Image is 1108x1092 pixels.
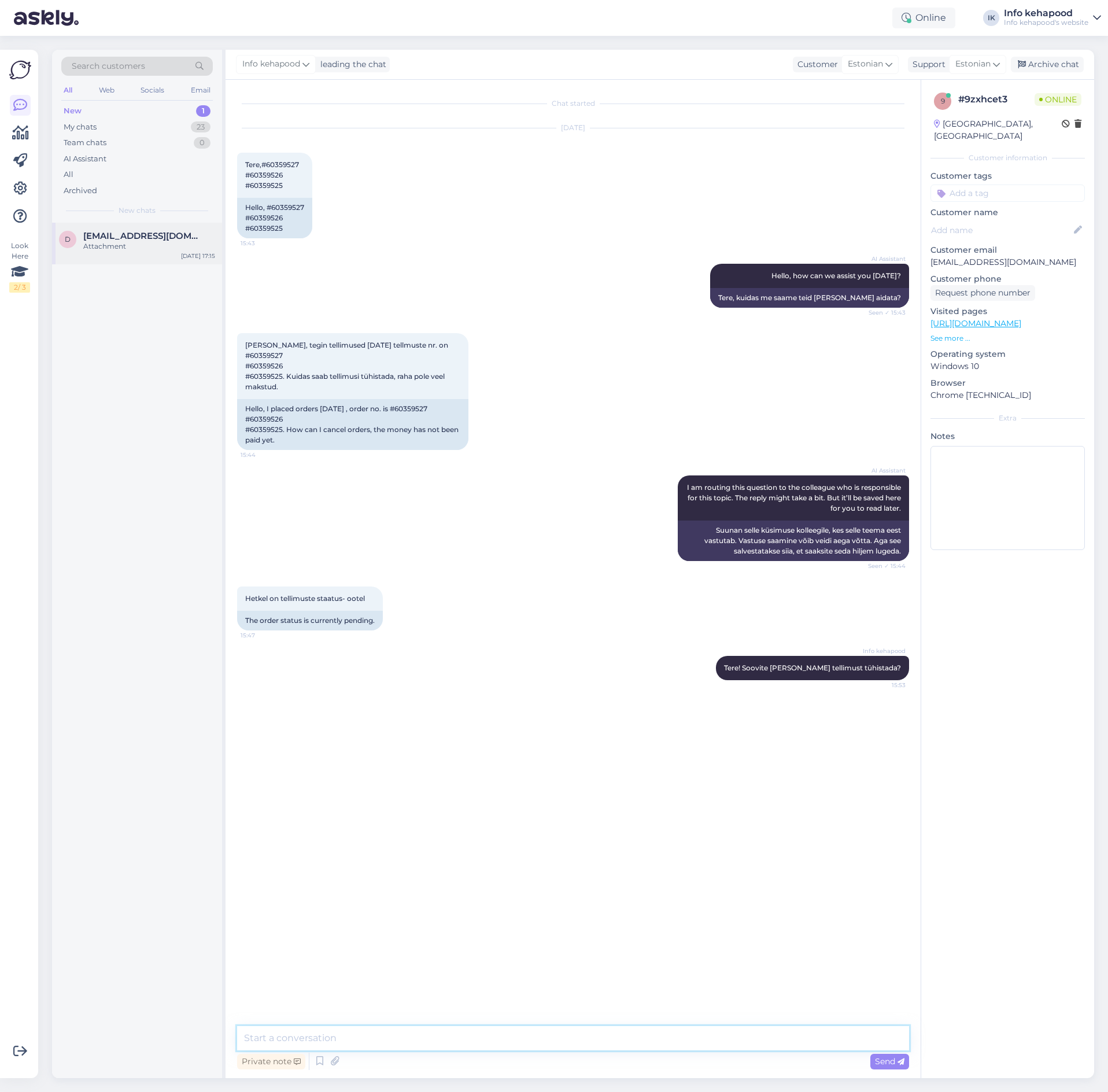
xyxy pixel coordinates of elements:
[862,466,906,475] span: AI Assistant
[930,360,1085,372] p: Windows 10
[983,10,999,26] div: IK
[245,160,299,190] span: Tere,#60359527 #60359526 #60359525
[1004,9,1101,27] a: Info kehapoodInfo kehapood's website
[237,123,909,133] div: [DATE]
[941,97,945,105] span: 9
[242,58,300,71] span: Info kehapood
[119,205,156,216] span: New chats
[771,271,901,280] span: Hello, how can we assist you [DATE]?
[237,611,383,630] div: The order status is currently pending.
[862,681,906,689] span: 15:53
[930,244,1085,256] p: Customer email
[237,1054,305,1069] div: Private note
[1004,18,1088,27] div: Info kehapood's website
[64,137,106,149] div: Team chats
[9,59,31,81] img: Askly Logo
[862,308,906,317] span: Seen ✓ 15:43
[930,273,1085,285] p: Customer phone
[930,206,1085,219] p: Customer name
[65,235,71,244] span: d
[931,224,1072,237] input: Add name
[930,185,1085,202] input: Add a tag
[237,399,468,450] div: Hello, I placed orders [DATE] , order no. is #60359527 #60359526 #60359525. How can I cancel orde...
[793,58,838,71] div: Customer
[724,663,901,672] span: Tere! Soovite [PERSON_NAME] tellimust tühistada?
[241,631,284,640] span: 15:47
[710,288,909,308] div: Tere, kuidas me saame teid [PERSON_NAME] aidata?
[848,58,883,71] span: Estonian
[930,170,1085,182] p: Customer tags
[237,198,312,238] div: Hello, #60359527 #60359526 #60359525
[64,185,97,197] div: Archived
[862,647,906,655] span: Info kehapood
[875,1056,904,1067] span: Send
[862,562,906,570] span: Seen ✓ 15:44
[241,239,284,248] span: 15:43
[930,389,1085,401] p: Chrome [TECHNICAL_ID]
[83,241,215,252] div: Attachment
[189,83,213,98] div: Email
[1035,93,1081,106] span: Online
[64,169,73,180] div: All
[1004,9,1088,18] div: Info kehapood
[862,254,906,263] span: AI Assistant
[930,305,1085,318] p: Visited pages
[958,93,1035,106] div: # 9zxhcet3
[930,430,1085,442] p: Notes
[237,98,909,109] div: Chat started
[64,153,106,165] div: AI Assistant
[1011,57,1084,72] div: Archive chat
[194,137,210,149] div: 0
[930,256,1085,268] p: [EMAIL_ADDRESS][DOMAIN_NAME]
[61,83,75,98] div: All
[97,83,117,98] div: Web
[9,282,30,293] div: 2 / 3
[930,348,1085,360] p: Operating system
[64,105,82,117] div: New
[908,58,946,71] div: Support
[678,521,909,561] div: Suunan selle küsimuse kolleegile, kes selle teema eest vastutab. Vastuse saamine võib veidi aega ...
[930,285,1035,301] div: Request phone number
[9,241,30,293] div: Look Here
[316,58,386,71] div: leading the chat
[83,231,204,241] span: dourou.xristina@yahoo.gr
[955,58,991,71] span: Estonian
[930,377,1085,389] p: Browser
[930,413,1085,423] div: Extra
[892,8,955,28] div: Online
[934,118,1062,142] div: [GEOGRAPHIC_DATA], [GEOGRAPHIC_DATA]
[191,121,210,133] div: 23
[64,121,97,133] div: My chats
[245,341,450,391] span: [PERSON_NAME], tegin tellimused [DATE] tellmuste nr. on #60359527 #60359526 #60359525. Kuidas saa...
[196,105,210,117] div: 1
[930,153,1085,163] div: Customer information
[138,83,167,98] div: Socials
[245,594,365,603] span: Hetkel on tellimuste staatus- ootel
[687,483,903,512] span: I am routing this question to the colleague who is responsible for this topic. The reply might ta...
[930,333,1085,344] p: See more ...
[930,318,1021,329] a: [URL][DOMAIN_NAME]
[72,60,145,72] span: Search customers
[241,451,284,459] span: 15:44
[181,252,215,260] div: [DATE] 17:15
